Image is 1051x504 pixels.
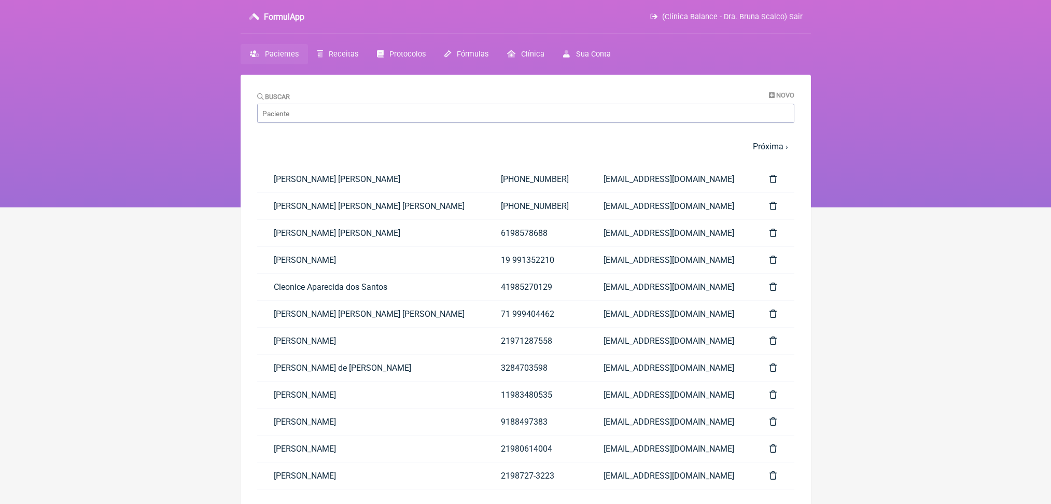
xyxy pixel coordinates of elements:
a: [EMAIL_ADDRESS][DOMAIN_NAME] [587,463,753,489]
a: [PERSON_NAME] [PERSON_NAME] [PERSON_NAME] [257,301,484,327]
a: 3284703598 [484,355,587,381]
a: [PERSON_NAME] [PERSON_NAME] [PERSON_NAME] [257,193,484,219]
a: 11983480535 [484,382,587,408]
a: 6198578688 [484,220,587,246]
a: [PERSON_NAME] [257,436,484,462]
a: 21971287558 [484,328,587,354]
a: [EMAIL_ADDRESS][DOMAIN_NAME] [587,382,753,408]
a: [EMAIL_ADDRESS][DOMAIN_NAME] [587,166,753,192]
a: 19 991352210 [484,247,587,273]
label: Buscar [257,93,290,101]
span: Novo [776,91,794,99]
a: 21980614004 [484,436,587,462]
a: [EMAIL_ADDRESS][DOMAIN_NAME] [587,193,753,219]
a: [EMAIL_ADDRESS][DOMAIN_NAME] [587,409,753,435]
a: [PERSON_NAME] [PERSON_NAME] [257,220,484,246]
a: [EMAIL_ADDRESS][DOMAIN_NAME] [587,220,753,246]
a: [PHONE_NUMBER] [484,193,587,219]
a: [EMAIL_ADDRESS][DOMAIN_NAME] [587,436,753,462]
nav: pager [257,135,794,158]
a: [PERSON_NAME] [257,409,484,435]
a: Próxima › [753,142,788,151]
a: Sua Conta [554,44,620,64]
a: [EMAIL_ADDRESS][DOMAIN_NAME] [587,274,753,300]
span: Fórmulas [457,50,488,59]
a: [PHONE_NUMBER] [484,166,587,192]
a: [EMAIL_ADDRESS][DOMAIN_NAME] [587,301,753,327]
a: 2198727-3223 [484,463,587,489]
a: [PERSON_NAME] [257,382,484,408]
a: (Clínica Balance - Dra. Bruna Scalco) Sair [650,12,802,21]
span: Receitas [329,50,358,59]
a: [EMAIL_ADDRESS][DOMAIN_NAME] [587,355,753,381]
a: 41985270129 [484,274,587,300]
span: Protocolos [389,50,426,59]
span: Pacientes [265,50,299,59]
a: Clínica [498,44,554,64]
a: [EMAIL_ADDRESS][DOMAIN_NAME] [587,247,753,273]
span: (Clínica Balance - Dra. Bruna Scalco) Sair [662,12,803,21]
a: 9188497383 [484,409,587,435]
a: Cleonice Aparecida dos Santos [257,274,484,300]
a: [PERSON_NAME] [257,247,484,273]
a: Receitas [308,44,368,64]
h3: FormulApp [264,12,304,22]
a: [PERSON_NAME] [257,328,484,354]
a: [PERSON_NAME] [PERSON_NAME] [257,166,484,192]
a: [EMAIL_ADDRESS][DOMAIN_NAME] [587,328,753,354]
a: 71 999404462 [484,301,587,327]
a: Pacientes [241,44,308,64]
a: Novo [769,91,794,99]
a: [PERSON_NAME] de [PERSON_NAME] [257,355,484,381]
a: Protocolos [368,44,435,64]
span: Sua Conta [576,50,611,59]
a: Fórmulas [435,44,498,64]
a: [PERSON_NAME] [257,463,484,489]
span: Clínica [521,50,544,59]
input: Paciente [257,104,794,123]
